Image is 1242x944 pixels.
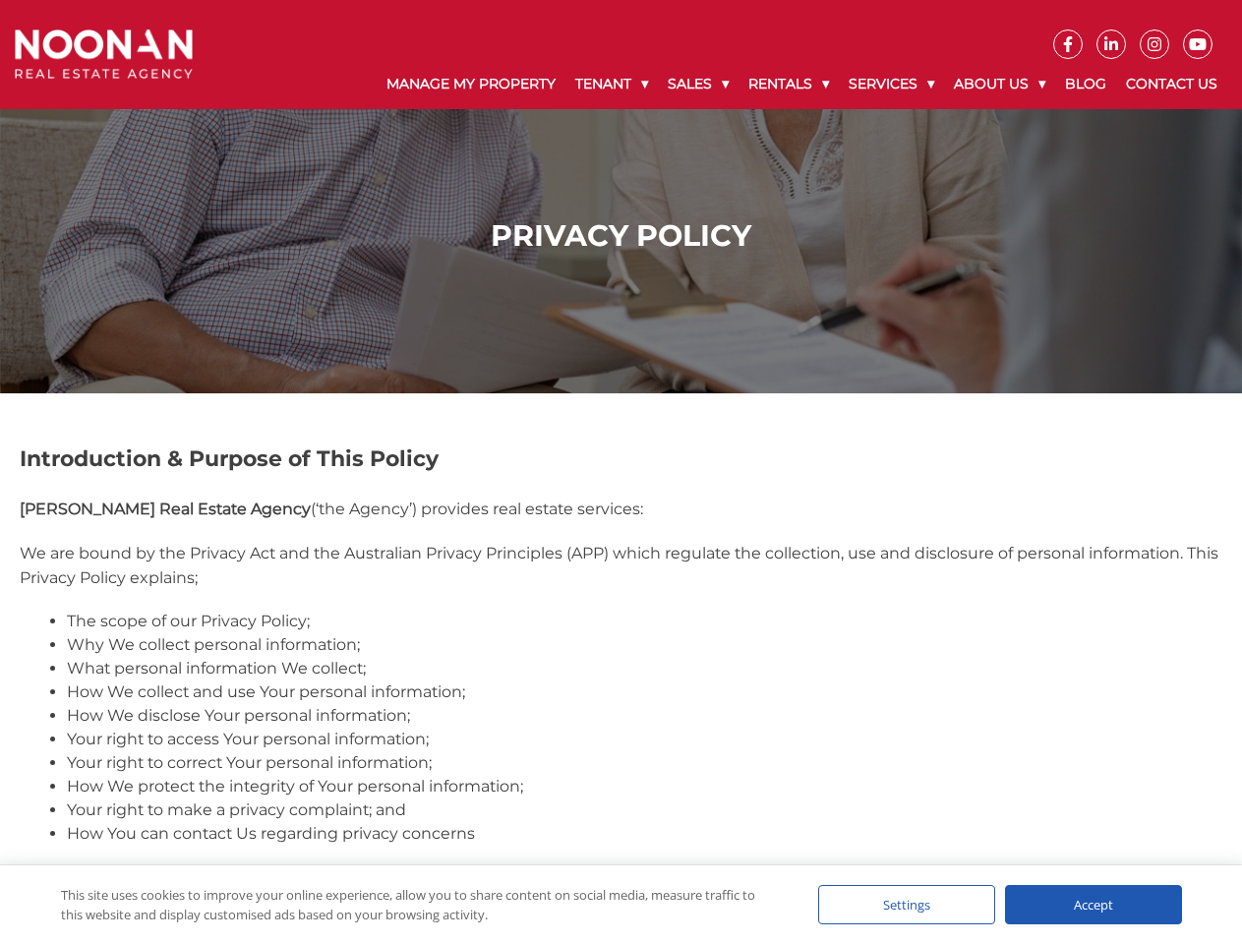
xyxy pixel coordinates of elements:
[1116,59,1227,109] a: Contact Us
[839,59,944,109] a: Services
[67,775,1222,798] li: How We protect the integrity of Your personal information;
[61,885,779,924] div: This site uses cookies to improve your online experience, allow you to share content on social me...
[739,59,839,109] a: Rentals
[565,59,658,109] a: Tenant
[1005,885,1182,924] div: Accept
[67,610,1222,633] li: The scope of our Privacy Policy;
[67,704,1222,728] li: How We disclose Your personal information;
[20,218,1222,254] h1: Privacy Policy
[20,446,1222,472] h2: Introduction & Purpose of This Policy
[67,633,1222,657] li: Why We collect personal information;
[67,798,1222,822] li: Your right to make a privacy complaint; and
[67,751,1222,775] li: Your right to correct Your personal information;
[1055,59,1116,109] a: Blog
[67,680,1222,704] li: How We collect and use Your personal information;
[818,885,995,924] div: Settings
[67,657,1222,680] li: What personal information We collect;
[67,728,1222,751] li: Your right to access Your personal information;
[944,59,1055,109] a: About Us
[20,541,1222,590] p: We are bound by the Privacy Act and the Australian Privacy Principles (APP) which regulate the co...
[67,822,1222,846] li: How You can contact Us regarding privacy concerns
[658,59,739,109] a: Sales
[20,497,1222,521] p: (‘the Agency’) provides real estate services:
[20,500,311,518] strong: [PERSON_NAME] Real Estate Agency
[15,29,193,79] img: Noonan Real Estate Agency
[377,59,565,109] a: Manage My Property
